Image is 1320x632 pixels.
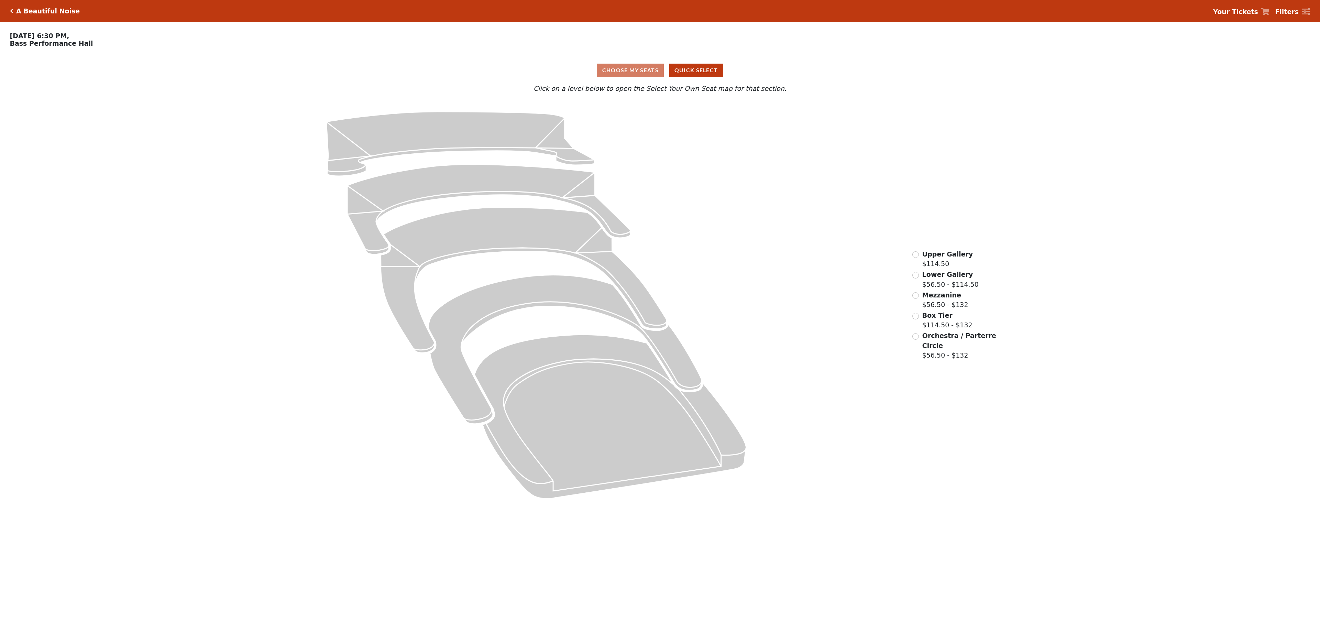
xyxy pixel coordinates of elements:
[170,84,1150,94] p: Click on a level below to open the Select Your Own Seat map for that section.
[922,270,979,289] label: $56.50 - $114.50
[922,332,996,349] span: Orchestra / Parterre Circle
[922,249,973,269] label: $114.50
[922,312,953,319] span: Box Tier
[922,331,997,360] label: $56.50 - $132
[1213,7,1269,17] a: Your Tickets
[922,290,968,310] label: $56.50 - $132
[327,112,595,176] path: Upper Gallery - Seats Available: 302
[474,335,746,499] path: Orchestra / Parterre Circle - Seats Available: 27
[922,250,973,258] span: Upper Gallery
[1213,8,1258,15] strong: Your Tickets
[922,291,961,299] span: Mezzanine
[1275,8,1299,15] strong: Filters
[669,64,723,77] button: Quick Select
[922,310,972,330] label: $114.50 - $132
[347,164,630,254] path: Lower Gallery - Seats Available: 63
[1275,7,1310,17] a: Filters
[16,7,80,15] h5: A Beautiful Noise
[10,9,13,13] a: Click here to go back to filters
[922,271,973,278] span: Lower Gallery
